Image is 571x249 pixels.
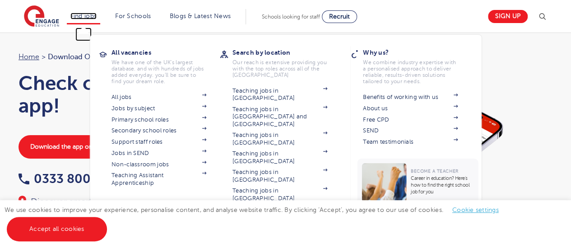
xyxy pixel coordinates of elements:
a: Cookie settings [452,207,499,213]
span: Become a Teacher [411,169,458,174]
span: Recruit [329,13,350,20]
nav: breadcrumb [19,51,277,63]
img: Engage Education [24,5,59,28]
a: Support staff roles [111,138,206,146]
h3: All vacancies [111,46,220,59]
a: Home [19,53,39,61]
a: Teaching jobs in [GEOGRAPHIC_DATA] and [GEOGRAPHIC_DATA] [232,106,327,128]
h3: Why us? [363,46,471,59]
a: Non-classroom jobs [111,161,206,168]
a: Blogs & Latest News [170,13,231,19]
a: Jobs by subject [111,105,206,112]
a: Find jobs [70,13,97,19]
a: Benefits of working with us [363,94,458,101]
a: Download the app on the App Store [19,135,146,159]
a: Jobs in SEND [111,150,206,157]
div: Discover smarter job searching and effortless daily supply management - download our app [DATE] a... [19,196,277,234]
h3: Search by location [232,46,341,59]
a: 0333 800 7800 [19,172,125,186]
p: Our reach is extensive providing you with the top roles across all of the [GEOGRAPHIC_DATA] [232,59,327,78]
a: Teaching jobs in [GEOGRAPHIC_DATA] [232,169,327,183]
span: Schools looking for staff [262,14,320,20]
a: Team testimonials [363,138,458,146]
a: Why us?We combine industry expertise with a personalised approach to deliver reliable, results-dr... [363,46,471,85]
a: Primary school roles [111,116,206,123]
a: Teaching jobs in [GEOGRAPHIC_DATA] [232,132,327,146]
a: Teaching Assistant Apprenticeship [111,172,206,187]
p: We combine industry expertise with a personalised approach to deliver reliable, results-driven so... [363,59,458,85]
a: SEND [363,127,458,134]
a: Become a TeacherCareer in education? Here’s how to find the right school job for you [357,159,480,209]
span: > [42,53,46,61]
a: Free CPD [363,116,458,123]
a: Teaching jobs in [GEOGRAPHIC_DATA] [232,187,327,202]
a: Secondary school roles [111,127,206,134]
a: Teaching jobs in [GEOGRAPHIC_DATA] [232,150,327,165]
a: All jobs [111,94,206,101]
a: Sign up [488,10,528,23]
span: We use cookies to improve your experience, personalise content, and analyse website traffic. By c... [5,207,508,232]
a: Teaching jobs in [GEOGRAPHIC_DATA] [232,87,327,102]
span: Download our app [48,51,113,63]
h1: Check out the EngageNow app! [19,72,277,117]
a: Recruit [322,10,357,23]
a: For Schools [115,13,151,19]
a: Search by locationOur reach is extensive providing you with the top roles across all of the [GEOG... [232,46,341,78]
a: Accept all cookies [7,217,107,241]
a: About us [363,105,458,112]
a: All vacanciesWe have one of the UK's largest database. and with hundreds of jobs added everyday. ... [111,46,220,85]
p: Career in education? Here’s how to find the right school job for you [411,175,474,195]
p: We have one of the UK's largest database. and with hundreds of jobs added everyday. you'll be sur... [111,59,206,85]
